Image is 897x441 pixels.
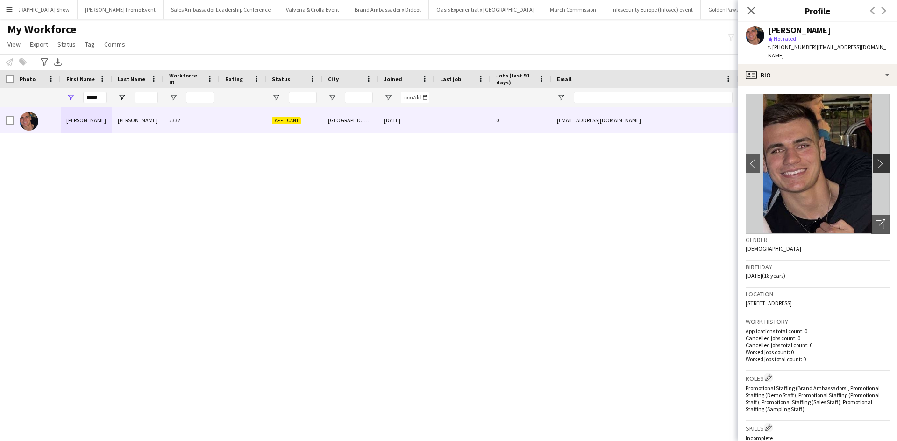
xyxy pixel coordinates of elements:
button: Oasis Experiential x [GEOGRAPHIC_DATA] [429,0,542,19]
span: City [328,76,339,83]
a: Status [54,38,79,50]
div: 0 [491,107,551,133]
span: First Name [66,76,95,83]
span: Promotional Staffing (Brand Ambassadors), Promotional Staffing (Demo Staff), Promotional Staffing... [746,385,880,413]
button: Open Filter Menu [384,93,392,102]
div: [PERSON_NAME] [112,107,164,133]
span: View [7,40,21,49]
app-action-btn: Advanced filters [39,56,50,68]
span: [DEMOGRAPHIC_DATA] [746,245,801,252]
button: Open Filter Menu [66,93,75,102]
span: Last Name [118,76,145,83]
span: t. [PHONE_NUMBER] [768,43,817,50]
p: Applications total count: 0 [746,328,890,335]
h3: Skills [746,423,890,433]
span: Tag [85,40,95,49]
h3: Gender [746,236,890,244]
div: [PERSON_NAME] [768,26,831,35]
span: Last job [440,76,461,83]
div: Bio [738,64,897,86]
div: 2332 [164,107,220,133]
div: [EMAIL_ADDRESS][DOMAIN_NAME] [551,107,738,133]
div: [DATE] [378,107,434,133]
input: City Filter Input [345,92,373,103]
h3: Birthday [746,263,890,271]
p: Cancelled jobs count: 0 [746,335,890,342]
a: Tag [81,38,99,50]
span: Workforce ID [169,72,203,86]
button: Open Filter Menu [328,93,336,102]
input: First Name Filter Input [83,92,107,103]
span: Photo [20,76,36,83]
h3: Work history [746,317,890,326]
span: | [EMAIL_ADDRESS][DOMAIN_NAME] [768,43,886,59]
div: Open photos pop-in [871,215,890,234]
button: Open Filter Menu [169,93,178,102]
span: Status [272,76,290,83]
span: Not rated [774,35,796,42]
div: [PERSON_NAME] [61,107,112,133]
span: Email [557,76,572,83]
button: Golden Paws Promo [701,0,763,19]
button: Valvona & Crolla Event [278,0,347,19]
app-action-btn: Export XLSX [52,56,64,68]
span: [DATE] (18 years) [746,272,785,279]
h3: Profile [738,5,897,17]
p: Worked jobs count: 0 [746,349,890,356]
p: Worked jobs total count: 0 [746,356,890,363]
button: March Commission [542,0,604,19]
input: Joined Filter Input [401,92,429,103]
h3: Location [746,290,890,298]
button: Sales Ambassador Leadership Conference [164,0,278,19]
h3: Roles [746,373,890,383]
span: Jobs (last 90 days) [496,72,534,86]
a: Export [26,38,52,50]
button: Brand Ambassador x Didcot [347,0,429,19]
span: Rating [225,76,243,83]
a: View [4,38,24,50]
button: Open Filter Menu [118,93,126,102]
button: [PERSON_NAME] Promo Event [78,0,164,19]
button: Open Filter Menu [272,93,280,102]
p: Cancelled jobs total count: 0 [746,342,890,349]
span: Comms [104,40,125,49]
button: Open Filter Menu [557,93,565,102]
span: Export [30,40,48,49]
input: Last Name Filter Input [135,92,158,103]
input: Email Filter Input [574,92,733,103]
img: Bobby Hamilton [20,112,38,131]
div: [GEOGRAPHIC_DATA] [322,107,378,133]
span: Joined [384,76,402,83]
span: Applicant [272,117,301,124]
button: Infosecurity Europe (Infosec) event [604,0,701,19]
input: Workforce ID Filter Input [186,92,214,103]
span: Status [57,40,76,49]
a: Comms [100,38,129,50]
span: [STREET_ADDRESS] [746,300,792,307]
input: Status Filter Input [289,92,317,103]
span: My Workforce [7,22,76,36]
img: Crew avatar or photo [746,94,890,234]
